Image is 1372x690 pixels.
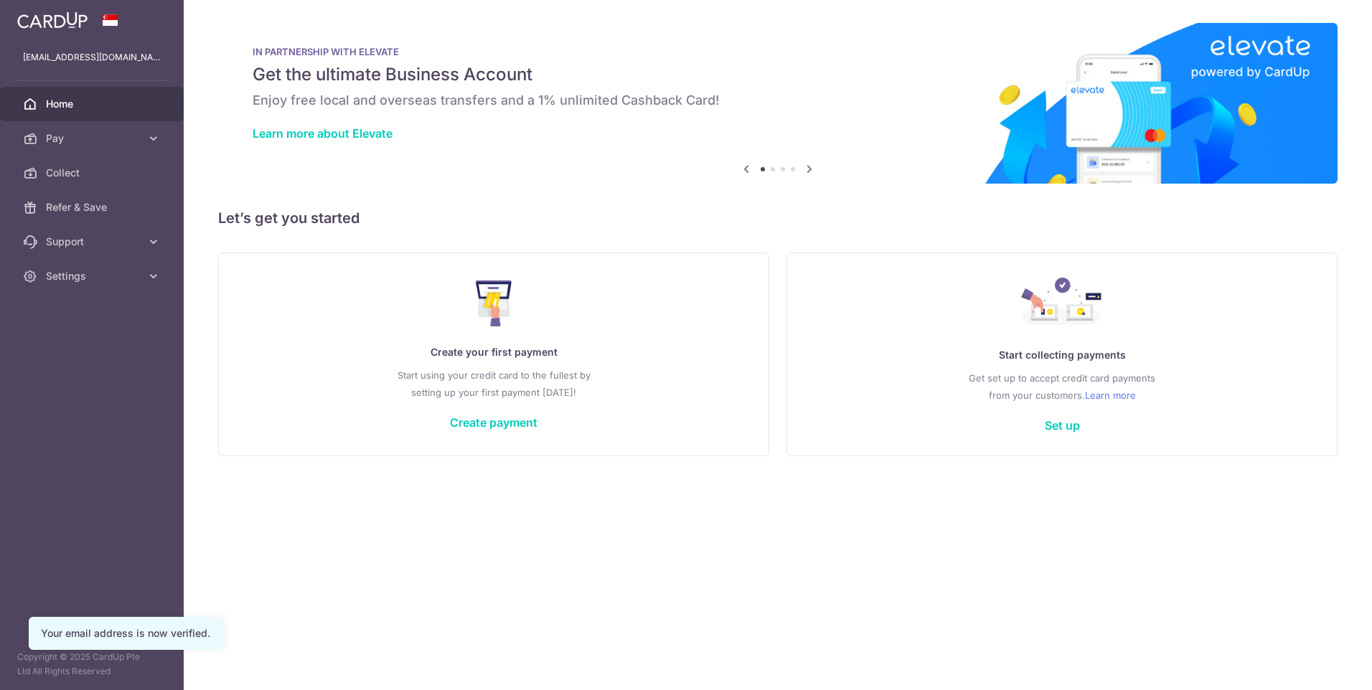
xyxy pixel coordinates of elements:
[816,369,1308,404] p: Get set up to accept credit card payments from your customers.
[253,46,1303,57] p: IN PARTNERSHIP WITH ELEVATE
[1280,647,1358,683] iframe: Opens a widget where you can find more information
[46,166,141,180] span: Collect
[46,131,141,146] span: Pay
[253,63,1303,86] h5: Get the ultimate Business Account
[253,126,393,141] a: Learn more about Elevate
[1045,418,1080,433] a: Set up
[1021,278,1103,329] img: Collect Payment
[248,344,740,361] p: Create your first payment
[816,346,1308,364] p: Start collecting payments
[218,207,1338,230] h5: Let’s get you started
[450,415,537,430] a: Create payment
[17,11,88,29] img: CardUp
[248,367,740,401] p: Start using your credit card to the fullest by setting up your first payment [DATE]!
[46,97,141,111] span: Home
[46,200,141,214] span: Refer & Save
[23,50,161,65] p: [EMAIL_ADDRESS][DOMAIN_NAME]
[41,626,210,641] div: Your email address is now verified.
[253,92,1303,109] h6: Enjoy free local and overseas transfers and a 1% unlimited Cashback Card!
[46,269,141,283] span: Settings
[1085,387,1136,404] a: Learn more
[46,235,141,249] span: Support
[476,280,512,326] img: Make Payment
[218,23,1338,184] img: Renovation banner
